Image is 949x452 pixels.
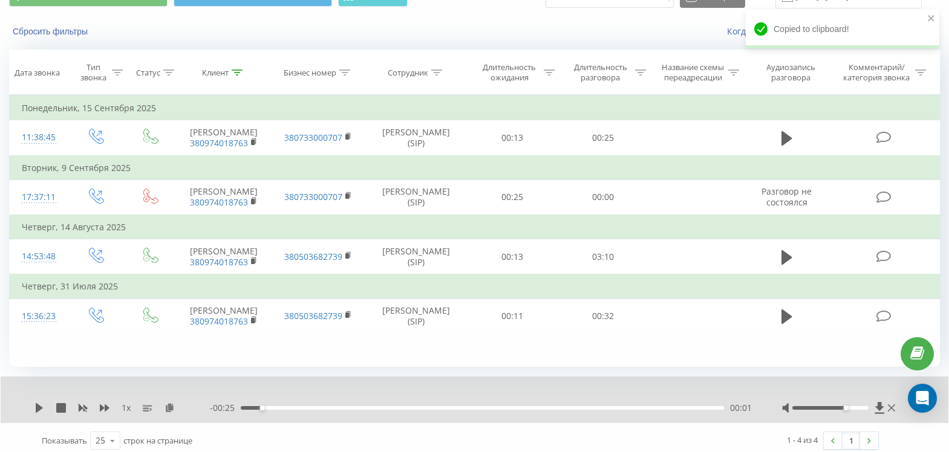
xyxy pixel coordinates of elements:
[467,120,558,156] td: 00:13
[136,68,160,78] div: Статус
[123,435,192,446] span: строк на странице
[10,96,940,120] td: Понедельник, 15 Сентября 2025
[190,256,248,268] a: 380974018763
[843,405,848,410] div: Accessibility label
[365,239,467,275] td: [PERSON_NAME] (SIP)
[22,126,56,149] div: 11:38:45
[177,299,271,334] td: [PERSON_NAME]
[177,179,271,215] td: [PERSON_NAME]
[284,251,342,262] a: 380503682739
[78,62,108,83] div: Тип звонка
[10,274,940,299] td: Четверг, 31 Июля 2025
[96,434,105,447] div: 25
[746,10,939,48] div: Copied to clipboard!
[9,26,94,37] button: Сбросить фильтры
[467,299,558,334] td: 00:11
[284,191,342,202] a: 380733000707
[727,25,940,37] a: Когда данные могут отличаться от других систем
[569,62,631,83] div: Длительность разговора
[761,186,812,208] span: Разговор не состоялся
[660,62,725,83] div: Название схемы переадресации
[908,384,937,413] div: Open Intercom Messenger
[754,62,827,83] div: Аудиозапись разговора
[122,402,131,414] span: 1 x
[22,305,56,328] div: 15:36:23
[467,179,558,215] td: 00:25
[190,137,248,149] a: 380974018763
[365,179,467,215] td: [PERSON_NAME] (SIP)
[558,120,648,156] td: 00:25
[842,432,860,449] a: 1
[190,315,248,327] a: 380974018763
[467,239,558,275] td: 00:13
[558,239,648,275] td: 03:10
[202,68,229,78] div: Клиент
[284,68,336,78] div: Бизнес номер
[787,434,818,446] div: 1 - 4 из 4
[22,186,56,209] div: 17:37:11
[190,196,248,208] a: 380974018763
[388,68,428,78] div: Сотрудник
[177,239,271,275] td: [PERSON_NAME]
[478,62,541,83] div: Длительность ожидания
[365,299,467,334] td: [PERSON_NAME] (SIP)
[365,120,467,156] td: [PERSON_NAME] (SIP)
[42,435,87,446] span: Показывать
[927,13,936,25] button: close
[10,215,940,239] td: Четверг, 14 Августа 2025
[284,132,342,143] a: 380733000707
[558,299,648,334] td: 00:32
[177,120,271,156] td: [PERSON_NAME]
[210,402,241,414] span: - 00:25
[259,405,264,410] div: Accessibility label
[22,245,56,268] div: 14:53:48
[730,402,752,414] span: 00:01
[10,156,940,180] td: Вторник, 9 Сентября 2025
[284,310,342,321] a: 380503682739
[15,68,60,78] div: Дата звонка
[841,62,912,83] div: Комментарий/категория звонка
[558,179,648,215] td: 00:00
